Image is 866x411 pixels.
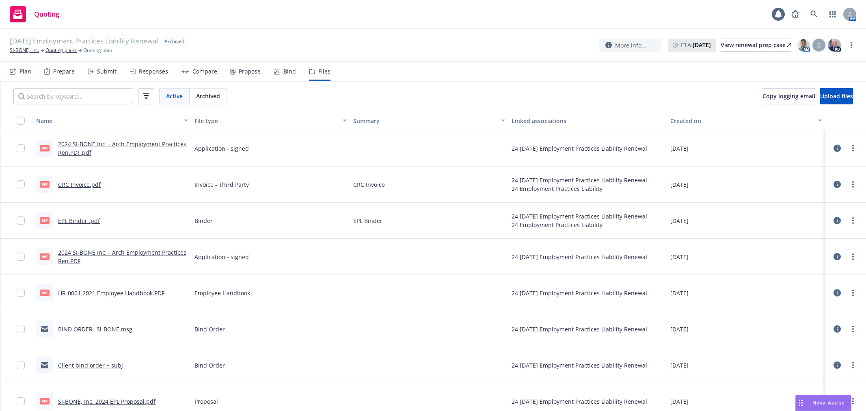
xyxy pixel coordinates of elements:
div: 24 [DATE] Employment Practices Liability Renewal [512,397,647,406]
span: Bind Order [194,325,225,333]
button: Linked associations [508,111,667,130]
span: pdf [40,217,50,223]
button: Copy logging email [762,88,815,104]
span: [DATE] [670,361,689,370]
div: Files [318,68,330,75]
a: 2024 SI-BONE Inc. - Arch Employment Practices Ren.PDF [58,249,186,265]
span: Archived [196,92,220,100]
div: 24 [DATE] Employment Practices Liability Renewal [512,144,647,153]
span: PDF [40,253,50,260]
span: PDF [40,290,50,296]
span: [DATE] [670,325,689,333]
span: Quoting [34,11,59,17]
span: [DATE] [670,216,689,225]
div: Compare [192,68,217,75]
div: Created on [670,117,813,125]
a: Switch app [825,6,841,22]
a: more [848,360,858,370]
input: Toggle Row Selected [17,216,25,225]
div: 24 [DATE] Employment Practices Liability Renewal [512,325,647,333]
strong: [DATE] [693,41,711,49]
span: ETA : [681,41,711,49]
a: more [848,396,858,406]
div: 24 [DATE] Employment Practices Liability Renewal [512,253,647,261]
div: 24 Employment Practices Liability [512,221,647,229]
div: 24 [DATE] Employment Practices Liability Renewal [512,361,647,370]
div: Name [36,117,179,125]
a: BIND ORDER_ Si-BONE.msg [58,325,132,333]
div: Bind [283,68,296,75]
span: More info... [615,41,646,50]
input: Toggle Row Selected [17,325,25,333]
div: Submit [97,68,117,75]
a: more [847,40,856,50]
a: Quoting [6,3,63,26]
button: Name [33,111,191,130]
input: Search by keyword... [13,88,133,104]
a: SI-BONE, Inc. 2024 EPL Proposal.pdf [58,398,155,405]
a: more [848,252,858,262]
input: Select all [17,117,25,125]
span: [DATE] [670,397,689,406]
input: Toggle Row Selected [17,397,25,405]
a: Search [806,6,822,22]
span: [DATE] [670,289,689,297]
span: Employee Handbook [194,289,250,297]
a: more [848,324,858,334]
span: EPL Binder [353,216,382,225]
a: SI-BONE, Inc. [10,47,39,54]
button: More info... [599,39,661,52]
span: [DATE] [670,180,689,189]
a: more [848,180,858,189]
div: View renewal prep case [721,39,791,51]
img: photo [828,39,841,52]
span: Nova Assist [812,399,844,406]
div: 24 [DATE] Employment Practices Liability Renewal [512,289,647,297]
a: HR-0001 2021 Employee Handbook.PDF [58,289,164,297]
span: [DATE] Employment Practices Liability Renewal [10,36,158,47]
input: Toggle Row Selected [17,361,25,369]
div: File type [194,117,337,125]
a: Quoting plans [45,47,77,54]
span: pdf [40,181,50,187]
span: Application - signed [194,253,249,261]
img: photo [797,39,810,52]
span: Binder [194,216,213,225]
span: Archived [164,38,184,45]
button: Nova Assist [795,395,851,411]
input: Toggle Row Selected [17,144,25,152]
div: 24 Employment Practices Liability [512,184,647,193]
input: Toggle Row Selected [17,289,25,297]
input: Toggle Row Selected [17,253,25,261]
span: Proposal [194,397,218,406]
span: Quoting plan [83,47,112,54]
a: CRC Invoice.pdf [58,181,101,188]
a: more [848,216,858,225]
span: Application - signed [194,144,249,153]
button: Created on [667,111,825,130]
span: Active [166,92,183,100]
div: Linked associations [512,117,663,125]
button: File type [191,111,350,130]
div: Summary [353,117,496,125]
a: more [848,288,858,298]
a: more [848,143,858,153]
div: Plan [19,68,31,75]
div: 24 [DATE] Employment Practices Liability Renewal [512,212,647,221]
a: EPL Binder .pdf [58,217,100,225]
span: [DATE] [670,253,689,261]
span: CRC Invoice [353,180,385,189]
div: 24 [DATE] Employment Practices Liability Renewal [512,176,647,184]
div: Responses [139,68,168,75]
span: [DATE] [670,144,689,153]
button: Summary [350,111,508,130]
a: View renewal prep case [721,39,791,52]
div: Propose [239,68,261,75]
input: Toggle Row Selected [17,180,25,188]
span: pdf [40,398,50,404]
a: Client bind order + subj [58,361,123,369]
a: 2024 SI-BONE Inc. - Arch Employment Practices Ren.PDF.pdf [58,140,186,156]
span: Invoice - Third Party [194,180,249,189]
a: Report a Bug [787,6,803,22]
span: Copy logging email [762,92,815,100]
